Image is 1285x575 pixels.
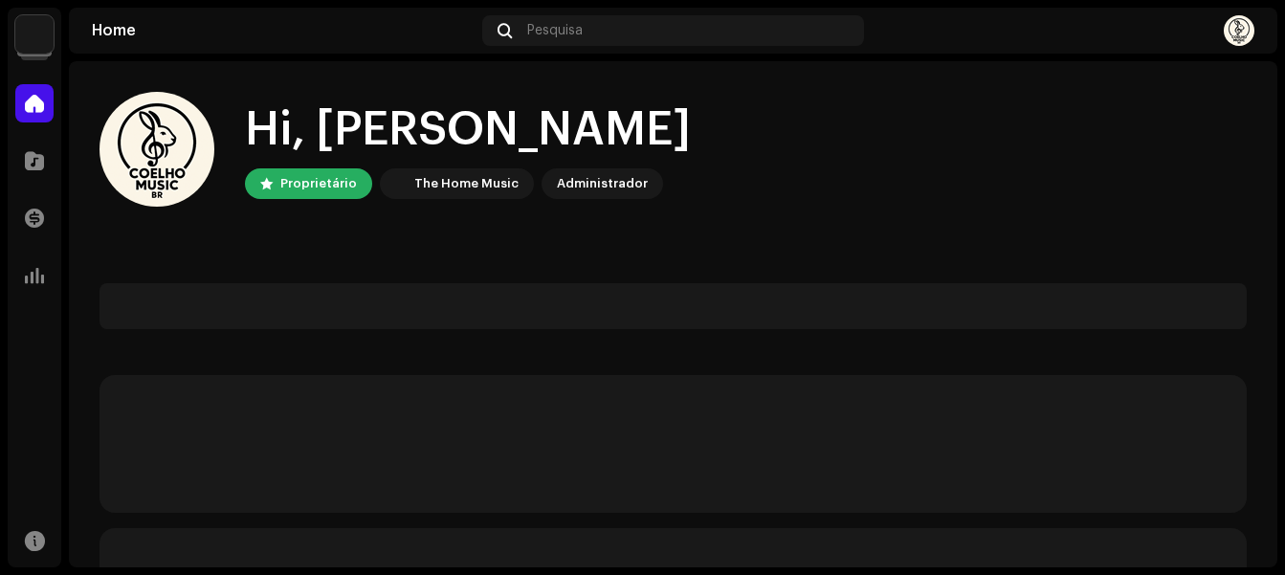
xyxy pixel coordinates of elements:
img: c86870aa-2232-4ba3-9b41-08f587110171 [15,15,54,54]
span: Pesquisa [527,23,583,38]
div: Administrador [557,172,648,195]
div: Proprietário [280,172,357,195]
img: 9209a818-ae4a-4b6b-ac49-10dab2ebe703 [1224,15,1254,46]
div: Home [92,23,475,38]
img: c86870aa-2232-4ba3-9b41-08f587110171 [384,172,407,195]
img: 9209a818-ae4a-4b6b-ac49-10dab2ebe703 [100,92,214,207]
div: The Home Music [414,172,519,195]
div: Hi, [PERSON_NAME] [245,100,691,161]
